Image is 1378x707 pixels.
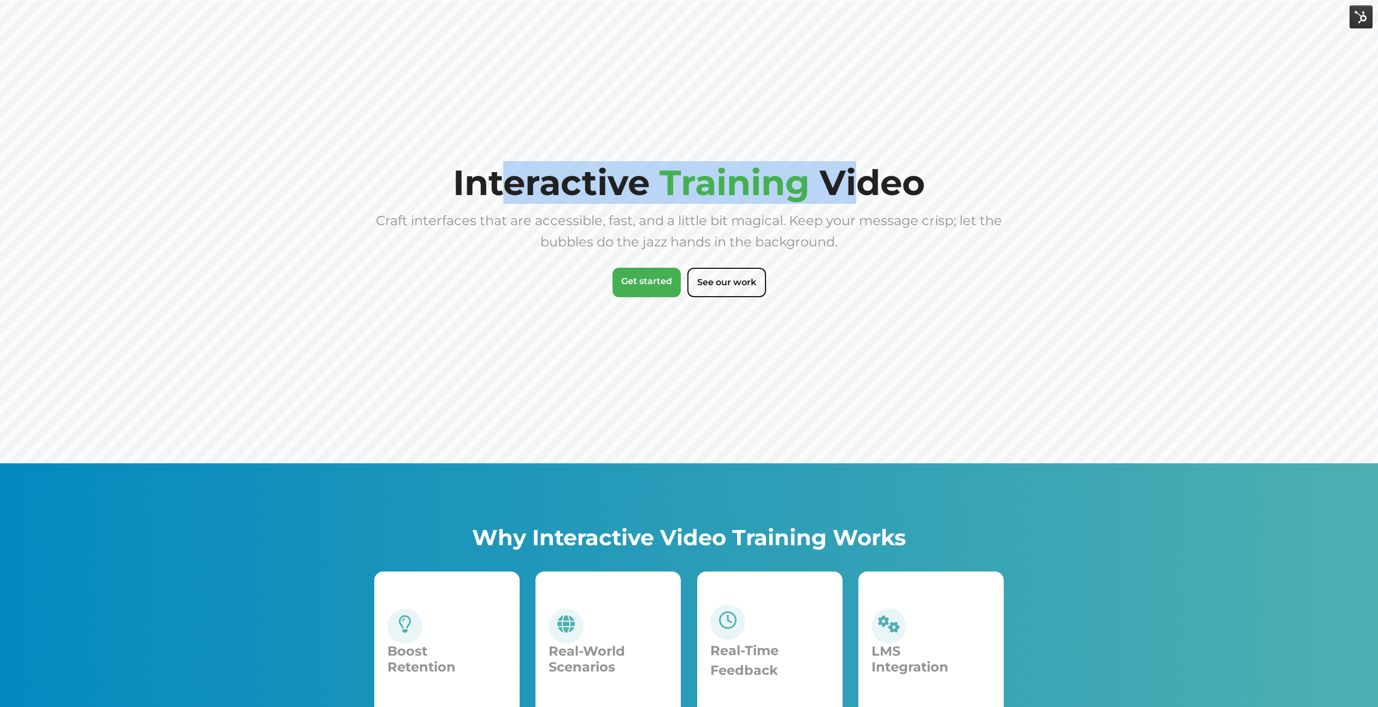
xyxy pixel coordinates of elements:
[376,213,1002,250] span: Craft interfaces that are accessible, fast, and a little bit magical. Keep your message crisp; le...
[549,643,625,675] span: Real-World Scenarios
[710,643,779,678] span: Real-Time Feedback
[820,161,925,204] span: Video
[387,643,456,675] span: Boost Retention
[871,643,949,675] span: LMS Integration
[659,161,810,204] span: Training
[687,268,766,297] a: See our work
[453,161,650,204] span: Interactive
[472,524,906,551] span: Why Interactive Video Training Works
[613,268,681,297] a: Get started
[1350,5,1373,28] img: HubSpot Tools Menu Toggle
